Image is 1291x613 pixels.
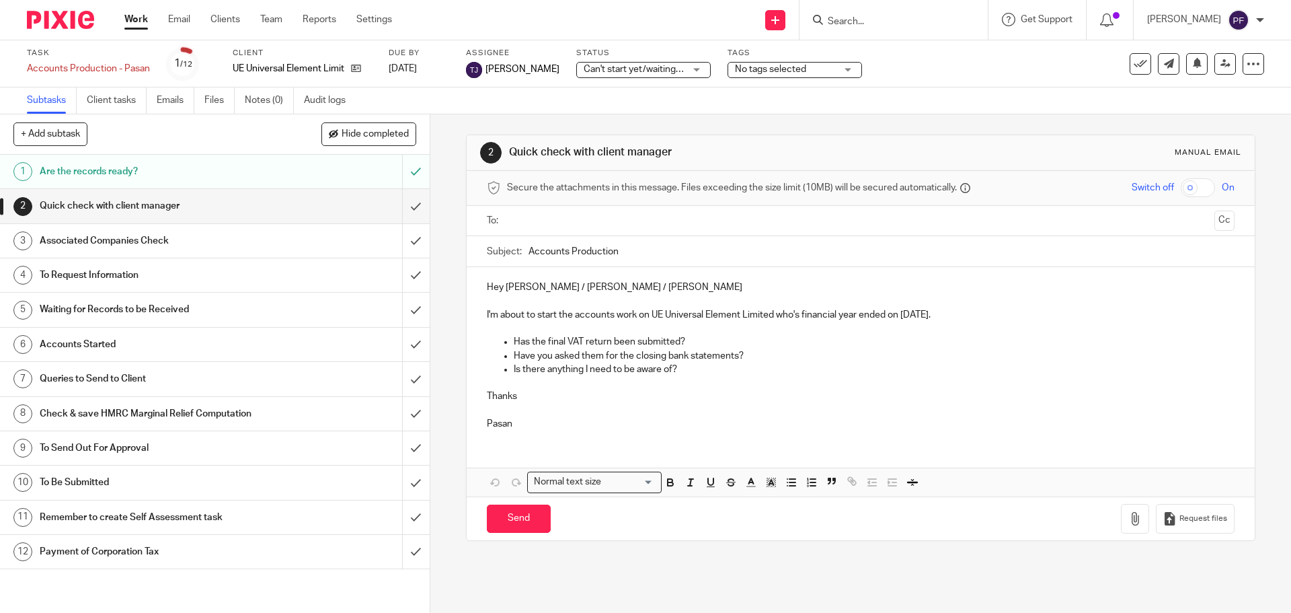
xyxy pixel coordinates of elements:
a: Emails [157,87,194,114]
span: Switch off [1132,181,1174,194]
button: Cc [1214,211,1235,231]
i: Files are stored in Pixie and a secure link is sent to the message recipient. [960,183,970,193]
button: + Add subtask [13,122,87,145]
div: 7 [13,369,32,388]
a: Reassign task [1214,53,1236,75]
p: Have you asked them for the closing bank statements? [514,349,1234,363]
div: 1 [13,162,32,181]
p: Is there anything I need to be aware of? [514,363,1234,376]
i: Open client page [351,63,361,73]
p: Pasan [487,417,1234,431]
div: Mark as done [402,397,430,431]
p: Has the final VAT return been submitted? [514,335,1234,349]
input: Search [826,16,947,28]
div: Mark as done [402,362,430,396]
div: Accounts Production - Pasan [27,62,150,75]
a: Email [168,13,190,26]
div: Mark as done [402,501,430,534]
label: Due by [389,48,449,59]
label: Status [576,48,711,59]
h1: To Request Information [40,265,272,285]
span: Get Support [1021,15,1072,24]
small: /12 [180,61,192,68]
div: 1 [174,56,192,71]
p: Hey [PERSON_NAME] / [PERSON_NAME] / [PERSON_NAME] [487,281,1234,294]
div: 2 [13,197,32,216]
div: 9 [13,439,32,458]
span: On [1222,181,1235,194]
div: 3 [13,231,32,250]
span: No tags selected [735,65,806,74]
a: Clients [210,13,240,26]
p: UE Universal Element Limited [233,62,344,75]
h1: Check & save HMRC Marginal Relief Computation [40,404,272,424]
div: 11 [13,508,32,527]
span: [DATE] [389,64,417,73]
img: Thanuj Jayawardena [466,62,482,78]
p: I'm about to start the accounts work on UE Universal Element Limited who's financial year ended o... [487,308,1234,322]
div: Mark as done [402,328,430,361]
div: Mark as done [402,466,430,499]
h1: Payment of Corporation Tax [40,542,272,562]
label: To: [487,214,502,227]
button: Snooze task [1186,53,1208,75]
h1: Associated Companies Check [40,231,272,251]
div: Search for option [527,472,662,493]
input: Search for option [605,475,654,489]
div: 6 [13,335,32,354]
h1: Remember to create Self Assessment task [40,507,272,528]
span: Request files [1179,513,1227,524]
h1: Are the records ready? [40,161,272,182]
a: Send new email to UE Universal Element Limited [1158,53,1179,75]
div: 4 [13,266,32,285]
a: Team [260,13,282,26]
h1: Waiting for Records to be Received [40,299,272,320]
div: Manual email [1175,147,1241,158]
img: Pixie [27,11,94,29]
a: Subtasks [27,87,77,114]
div: Mark as done [402,258,430,292]
p: Thanks [487,390,1234,403]
label: Task [27,48,150,59]
a: Work [124,13,148,26]
span: Normal text size [531,475,604,489]
label: Subject: [487,245,522,258]
div: 10 [13,473,32,492]
label: Assignee [466,48,559,59]
h1: To Be Submitted [40,472,272,493]
span: [PERSON_NAME] [485,63,559,76]
input: Send [487,505,551,534]
h1: Accounts Started [40,334,272,355]
div: Mark as done [402,293,430,326]
span: Can't start yet/waiting for client [584,65,715,74]
img: svg%3E [1228,9,1249,31]
a: Client tasks [87,87,147,114]
a: Settings [356,13,392,26]
a: Audit logs [304,87,356,114]
div: Mark as done [402,535,430,569]
a: Notes (0) [245,87,294,114]
label: Tags [728,48,862,59]
div: 8 [13,404,32,423]
button: Hide completed [321,122,416,145]
span: Secure the attachments in this message. Files exceeding the size limit (10MB) will be secured aut... [507,181,957,194]
a: Reports [303,13,336,26]
button: Request files [1156,504,1234,534]
p: [PERSON_NAME] [1147,13,1221,26]
a: Files [204,87,235,114]
div: Mark as done [402,189,430,223]
div: Mark as done [402,224,430,258]
h1: Queries to Send to Client [40,369,272,389]
span: Hide completed [342,129,409,140]
div: Mark as done [402,431,430,465]
div: 2 [480,142,502,164]
label: Client [233,48,372,59]
h1: To Send Out For Approval [40,438,272,458]
div: 12 [13,542,32,561]
div: Mark as to do [402,155,430,188]
h1: Quick check with client manager [509,145,890,159]
h1: Quick check with client manager [40,196,272,216]
div: 5 [13,301,32,320]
